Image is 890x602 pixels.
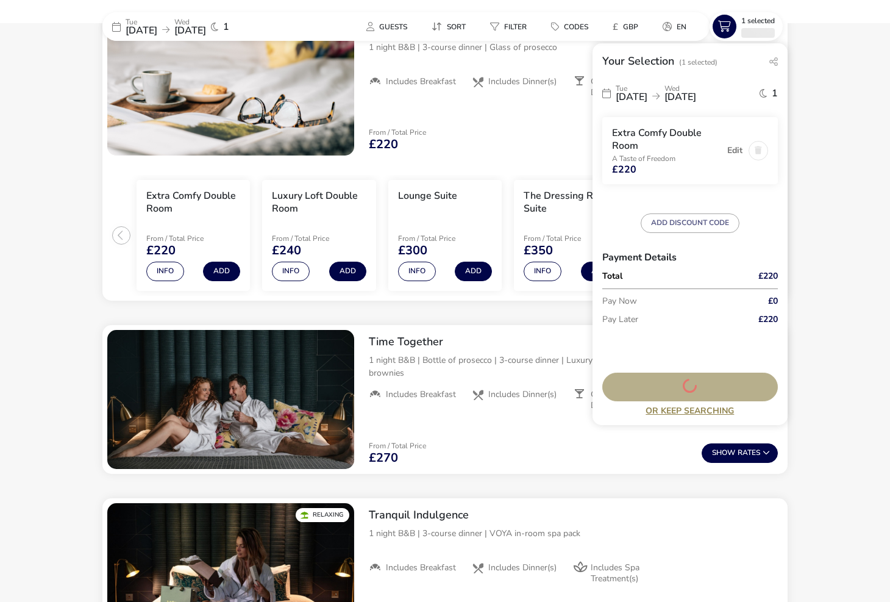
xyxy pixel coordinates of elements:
button: Info [524,262,561,281]
button: Codes [541,18,598,35]
span: en [677,22,686,32]
naf-pibe-menu-bar-item: Sort [422,18,480,35]
button: Filter [480,18,536,35]
span: Includes Spa Treatment(s) [591,562,666,584]
p: From / Total Price [369,442,426,450]
div: Relaxing [296,508,349,522]
span: £270 [369,452,398,464]
button: Sort [422,18,475,35]
naf-pibe-menu-bar-item: Codes [541,18,603,35]
p: Tue [616,85,647,92]
p: A Taste of Freedom [612,155,721,162]
span: Complimentary Drink [591,389,666,411]
button: en [653,18,696,35]
button: ADD DISCOUNT CODE [641,213,739,233]
p: 1 night B&B | 3-course dinner | Glass of prosecco [369,41,778,54]
span: Codes [564,22,588,32]
span: £350 [524,245,553,257]
span: Filter [504,22,527,32]
button: Add [203,262,240,281]
p: 1 night B&B | Bottle of prosecco | 3-course dinner | Luxury night cap of espresso martinis & salt... [369,354,778,379]
button: Edit [727,146,742,155]
p: Pay Now [602,292,742,310]
h3: The Dressing Room Suite [524,190,618,215]
span: £0 [768,297,778,306]
h3: Luxury Loft Double Room [272,190,366,215]
button: Info [398,262,436,281]
p: From / Total Price [369,129,426,136]
div: Time Together1 night B&B | Bottle of prosecco | 3-course dinner | Luxury night cap of espresso ma... [359,325,788,421]
span: Includes Breakfast [386,562,456,573]
p: 1 night B&B | 3-course dinner | VOYA in-room spa pack [369,527,778,540]
span: Includes Breakfast [386,389,456,400]
span: Sort [447,22,466,32]
p: From / Total Price [272,235,358,242]
button: Info [146,262,184,281]
div: Tue[DATE]Wed[DATE]1 [102,12,285,41]
span: Includes Dinner(s) [488,562,557,573]
p: Pay Later [602,310,742,329]
button: Add [329,262,366,281]
h3: Extra Comfy Double Room [146,190,240,215]
p: Wed [664,85,696,92]
span: £220 [612,165,636,174]
span: 1 [772,88,778,98]
naf-pibe-menu-bar-item: Guests [357,18,422,35]
button: Info [272,262,310,281]
span: Complimentary Drink [591,76,666,98]
span: £220 [369,138,398,151]
span: Includes Dinner(s) [488,389,557,400]
p: From / Total Price [146,235,233,242]
naf-pibe-menu-bar-item: 1 Selected [710,12,788,41]
span: [DATE] [174,24,206,37]
swiper-slide: 1 / 1 [107,16,354,156]
span: Includes Breakfast [386,76,456,87]
p: Total [602,272,742,281]
span: [DATE] [616,90,647,104]
swiper-slide: 1 / 5 [130,175,256,296]
h2: Your Selection [602,54,674,68]
h3: Extra Comfy Double Room [612,127,721,152]
button: ShowRates [702,443,778,463]
swiper-slide: 4 / 5 [508,175,633,296]
span: [DATE] [664,90,696,104]
button: Add [455,262,492,281]
a: Or Keep Searching [602,406,778,415]
span: 1 [223,22,229,32]
swiper-slide: 1 / 1 [107,330,354,469]
naf-pibe-menu-bar-item: £GBP [603,18,653,35]
button: 1 Selected [710,12,783,41]
button: Guests [357,18,417,35]
span: (1 Selected) [679,57,717,67]
span: £220 [146,245,176,257]
span: [DATE] [126,24,157,37]
button: £GBP [603,18,648,35]
span: Includes Dinner(s) [488,76,557,87]
div: A Taste of Freedom1 night B&B | 3-course dinner | Glass of proseccoIncludes BreakfastIncludes Din... [359,12,788,108]
naf-pibe-menu-bar-item: Filter [480,18,541,35]
h3: Lounge Suite [398,190,457,202]
p: From / Total Price [524,235,610,242]
span: £300 [398,245,427,257]
div: Tue[DATE]Wed[DATE]1 [602,79,778,107]
span: £220 [758,272,778,281]
span: £240 [272,245,301,257]
span: Guests [379,22,407,32]
span: Show [712,449,738,457]
span: £220 [758,315,778,324]
h2: Time Together [369,335,778,349]
naf-pibe-menu-bar-item: en [653,18,701,35]
swiper-slide: 2 / 5 [256,175,382,296]
div: Tranquil Indulgence1 night B&B | 3-course dinner | VOYA in-room spa packIncludes BreakfastInclude... [359,498,788,595]
swiper-slide: 3 / 5 [382,175,508,296]
h3: Payment Details [602,243,778,272]
button: Add [581,262,618,281]
i: £ [613,21,618,33]
p: From / Total Price [398,235,485,242]
span: GBP [623,22,638,32]
h2: Tranquil Indulgence [369,508,778,522]
span: 1 Selected [741,16,775,26]
p: Tue [126,18,157,26]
